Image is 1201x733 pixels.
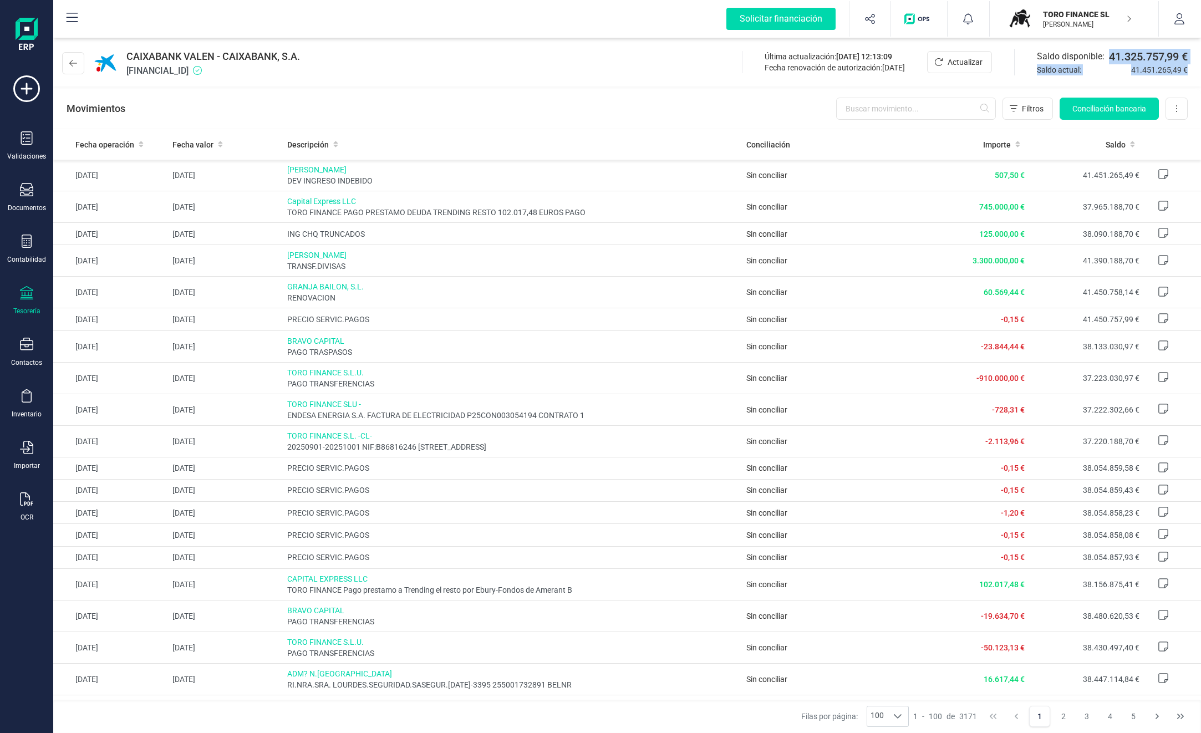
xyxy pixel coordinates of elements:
td: 38.480.620,53 € [1029,600,1144,632]
span: Saldo disponible: [1037,50,1105,63]
td: [DATE] [168,245,283,277]
td: [DATE] [168,632,283,663]
span: RI.NRA.SRA. LOURDES.SEGURIDAD.SASEGUR.[DATE]-3395 255001732891 BELNR [287,679,737,690]
span: -0,15 € [1001,553,1025,562]
span: -1,20 € [1001,508,1025,517]
span: Sin conciliar [746,580,787,589]
td: 41.450.758,14 € [1029,277,1144,308]
span: 60.569,44 € [984,288,1025,297]
td: 38.054.859,43 € [1029,479,1144,501]
td: [DATE] [53,223,168,245]
span: Sin conciliar [746,437,787,446]
td: 41.451.265,49 € [1029,160,1144,191]
td: [DATE] [53,695,168,726]
td: 37.220.188,70 € [1029,425,1144,457]
td: [DATE] [168,394,283,425]
span: Actualizar [948,57,983,68]
span: TORO FINANCE SLU - [287,399,737,410]
span: TORO FINANCE S.L.U. [287,367,737,378]
span: -0,15 € [1001,464,1025,472]
span: -50.123,13 € [981,643,1025,652]
td: [DATE] [168,223,283,245]
td: 37.222.302,66 € [1029,394,1144,425]
span: PRECIO SERVIC.PAGOS [287,485,737,496]
button: Next Page [1147,706,1168,727]
span: PRECIO SERVIC.PAGOS [287,552,737,563]
button: Page 1 [1029,706,1050,727]
span: 125.000,00 € [979,230,1025,238]
div: Filas por página: [801,706,909,727]
span: Sin conciliar [746,486,787,495]
span: Importe [983,139,1011,150]
span: TORO FINANCE S.L. -CL- [287,430,737,441]
span: -0,15 € [1001,315,1025,324]
img: Logo de OPS [904,13,934,24]
td: 37.965.188,70 € [1029,191,1144,223]
span: 41.451.265,49 € [1131,64,1188,75]
td: 38.090.188,70 € [1029,223,1144,245]
span: PAGO TRASPASOS [287,347,737,358]
td: [DATE] [168,160,283,191]
span: Sin conciliar [746,405,787,414]
span: Fecha operación [75,139,134,150]
button: TOTORO FINANCE SL[PERSON_NAME] [1003,1,1145,37]
button: First Page [983,706,1004,727]
td: 37.223.030,97 € [1029,362,1144,394]
button: Page 4 [1100,706,1121,727]
span: Conciliación bancaria [1072,103,1146,114]
span: -0,15 € [1001,531,1025,539]
span: [PERSON_NAME] [287,250,737,261]
td: [DATE] [53,308,168,330]
span: CAPITAL EXPRESS LLC [287,573,737,584]
div: Validaciones [7,152,46,161]
td: [DATE] [168,457,283,479]
td: [DATE] [53,524,168,546]
div: OCR [21,513,33,522]
td: 38.054.857,93 € [1029,546,1144,568]
span: ENDESA ENERGIA S.A. FACTURA DE ELECTRICIDAD P25CON003054194 CONTRATO 1 [287,410,737,421]
td: 41.450.757,99 € [1029,308,1144,330]
button: Page 5 [1123,706,1144,727]
td: 38.054.859,58 € [1029,457,1144,479]
td: [DATE] [168,502,283,524]
span: Sin conciliar [746,230,787,238]
span: PRECIO SERVIC.PAGOS [287,314,737,325]
span: ING CHQ TRUNCADOS [287,228,737,240]
div: Importar [14,461,40,470]
td: [DATE] [168,695,283,726]
img: TO [1007,7,1032,31]
span: Sin conciliar [746,342,787,351]
button: Previous Page [1006,706,1027,727]
span: Sin conciliar [746,612,787,620]
div: Documentos [8,203,46,212]
button: Page 3 [1076,706,1097,727]
span: 3171 [959,711,977,722]
span: Sin conciliar [746,531,787,539]
span: Sin conciliar [746,675,787,684]
td: [DATE] [168,308,283,330]
span: GRANJA BAILON, S.L. [287,281,737,292]
span: Sin conciliar [746,643,787,652]
span: RENOVACION [287,292,737,303]
div: Última actualización: [765,51,905,62]
td: 38.430.497,40 € [1029,632,1144,663]
td: 41.390.188,70 € [1029,245,1144,277]
span: -2.113,96 € [985,437,1025,446]
button: Last Page [1170,706,1191,727]
td: 38.447.114,84 € [1029,663,1144,695]
span: 100 [867,706,887,726]
div: Tesorería [13,307,40,315]
span: [PERSON_NAME] [287,164,737,175]
span: Sin conciliar [746,553,787,562]
span: Filtros [1022,103,1044,114]
span: Saldo [1106,139,1126,150]
td: [DATE] [53,245,168,277]
td: 38.054.858,08 € [1029,524,1144,546]
span: [FINANCIAL_ID] [126,64,300,78]
button: Solicitar financiación [713,1,849,37]
td: [DATE] [168,663,283,695]
span: BRAVO CAPITAL [287,335,737,347]
span: Sin conciliar [746,256,787,265]
span: PAGO TRANSFERENCIAS [287,648,737,659]
td: [DATE] [53,394,168,425]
